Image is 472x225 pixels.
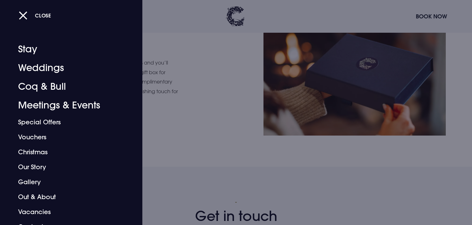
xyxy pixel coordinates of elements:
a: Coq & Bull [18,77,117,96]
a: Out & About [18,189,117,204]
button: Close [19,9,51,22]
a: Our Story [18,160,117,175]
a: Weddings [18,59,117,77]
a: Gallery [18,175,117,189]
span: Close [35,12,51,19]
a: Vouchers [18,130,117,145]
a: Special Offers [18,115,117,130]
a: Vacancies [18,204,117,219]
a: Christmas [18,145,117,160]
a: Stay [18,40,117,59]
a: Meetings & Events [18,96,117,115]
